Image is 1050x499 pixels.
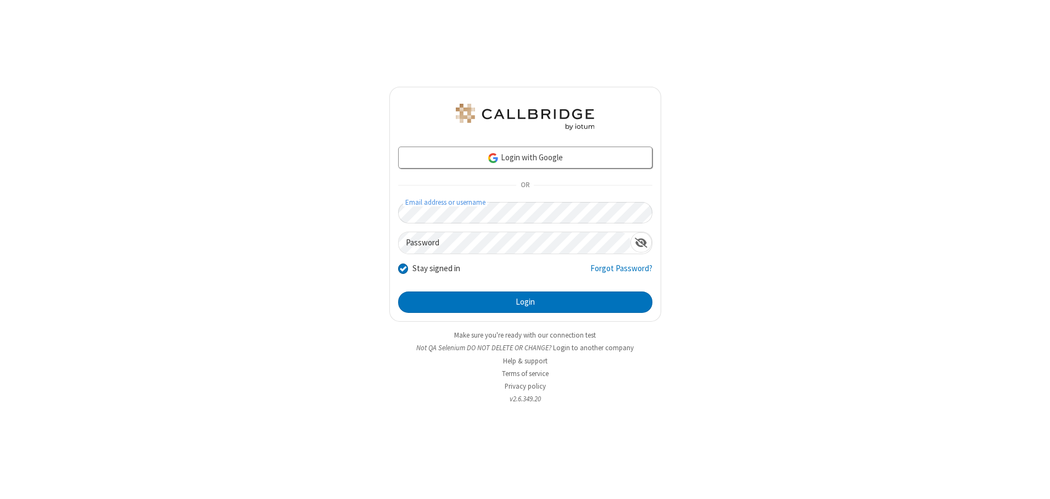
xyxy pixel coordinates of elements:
span: OR [516,178,534,193]
button: Login to another company [553,343,634,353]
input: Password [399,232,630,254]
input: Email address or username [398,202,652,223]
button: Login [398,291,652,313]
a: Terms of service [502,369,549,378]
a: Help & support [503,356,548,366]
label: Stay signed in [412,262,460,275]
img: google-icon.png [487,152,499,164]
a: Forgot Password? [590,262,652,283]
a: Make sure you're ready with our connection test [454,330,596,340]
li: Not QA Selenium DO NOT DELETE OR CHANGE? [389,343,661,353]
a: Login with Google [398,147,652,169]
img: QA Selenium DO NOT DELETE OR CHANGE [454,104,596,130]
li: v2.6.349.20 [389,394,661,404]
a: Privacy policy [505,382,546,391]
div: Show password [630,232,652,253]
